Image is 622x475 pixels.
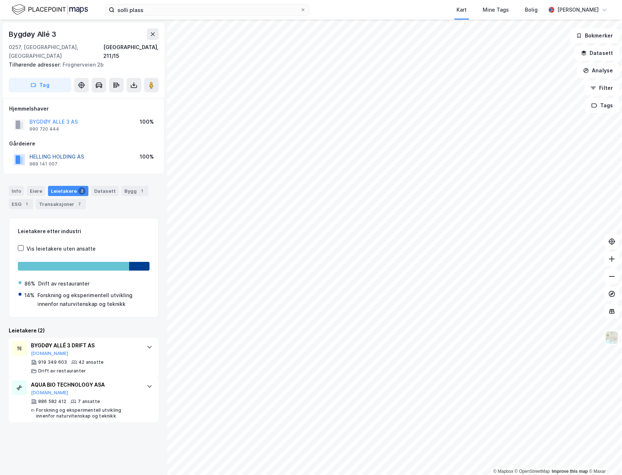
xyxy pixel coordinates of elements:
a: Mapbox [493,469,513,474]
div: 1 [138,187,145,195]
div: 0257, [GEOGRAPHIC_DATA], [GEOGRAPHIC_DATA] [9,43,103,60]
div: 919 349 603 [38,359,67,365]
div: 2 [78,187,85,195]
img: logo.f888ab2527a4732fd821a326f86c7f29.svg [12,3,88,16]
div: 86% [24,279,35,288]
button: Tag [9,78,71,92]
a: Improve this map [552,469,588,474]
div: Info [9,186,24,196]
div: Eiere [27,186,45,196]
div: Drift av restauranter [38,279,89,288]
div: Leietakere etter industri [18,227,149,236]
div: 1 [23,200,30,208]
div: Bygdøy Allé 3 [9,28,57,40]
div: [GEOGRAPHIC_DATA], 211/15 [103,43,159,60]
div: Drift av restauranter [38,368,86,374]
iframe: Chat Widget [586,440,622,475]
div: Vis leietakere uten ansatte [27,244,96,253]
div: 7 [76,200,83,208]
div: Forskning og eksperimentell utvikling innenfor naturvitenskap og teknikk [36,407,139,419]
button: Filter [584,81,619,95]
div: 100% [140,117,154,126]
div: Datasett [91,186,119,196]
div: Frognerveien 2b [9,60,153,69]
div: Forskning og eksperimentell utvikling innenfor naturvitenskap og teknikk [37,291,149,308]
div: 100% [140,152,154,161]
div: BYGDØY ALLÉ 3 DRIFT AS [31,341,139,350]
a: OpenStreetMap [515,469,550,474]
div: 42 ansatte [79,359,104,365]
button: [DOMAIN_NAME] [31,390,68,396]
button: [DOMAIN_NAME] [31,351,68,356]
div: Leietakere [48,186,88,196]
button: Datasett [575,46,619,60]
input: Søk på adresse, matrikkel, gårdeiere, leietakere eller personer [115,4,300,15]
div: [PERSON_NAME] [557,5,599,14]
div: 989 141 007 [29,161,57,167]
div: ESG [9,199,33,209]
button: Analyse [577,63,619,78]
div: Gårdeiere [9,139,158,148]
div: 14% [24,291,35,300]
div: Mine Tags [483,5,509,14]
button: Bokmerker [570,28,619,43]
div: 886 582 412 [38,399,66,404]
div: 990 720 444 [29,126,59,132]
div: Bygg [121,186,148,196]
div: Transaksjoner [36,199,86,209]
button: Tags [585,98,619,113]
div: AQUA BIO TECHNOLOGY ASA [31,380,139,389]
span: Tilhørende adresser: [9,61,63,68]
div: Hjemmelshaver [9,104,158,113]
div: 7 ansatte [78,399,100,404]
div: Bolig [525,5,538,14]
div: Kart [456,5,467,14]
div: Leietakere (2) [9,326,159,335]
img: Z [605,331,619,344]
